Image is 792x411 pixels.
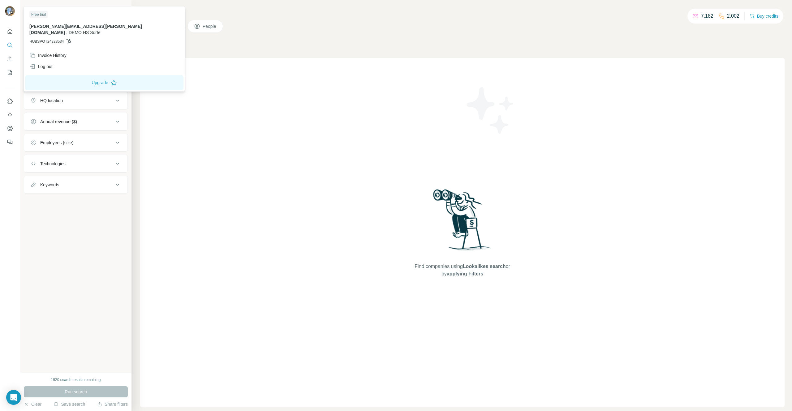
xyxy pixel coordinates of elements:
div: Invoice History [29,52,67,58]
button: My lists [5,67,15,78]
div: Technologies [40,161,66,167]
img: Surfe Illustration - Woman searching with binoculars [430,188,495,257]
div: Upgrade plan for full access to Surfe [278,1,365,15]
span: . [66,30,67,35]
div: Log out [29,63,53,70]
div: HQ location [40,97,63,104]
button: Buy credits [750,12,778,20]
button: Share filters [97,401,128,407]
img: Avatar [5,6,15,16]
button: Technologies [24,156,127,171]
span: HUBSPOT24323534 [29,39,64,44]
button: Clear [24,401,41,407]
div: Free trial [29,11,48,18]
div: Keywords [40,182,59,188]
button: Employees (size) [24,135,127,150]
span: People [203,23,217,29]
div: New search [24,6,43,11]
h4: Search [140,7,785,16]
button: Upgrade [25,75,183,90]
button: Quick start [5,26,15,37]
span: DEMO HS Surfe [69,30,101,35]
span: applying Filters [447,271,483,276]
span: Lookalikes search [463,264,506,269]
p: 7,182 [701,12,713,20]
div: Open Intercom Messenger [6,390,21,405]
img: Surfe Illustration - Stars [463,83,518,138]
span: [PERSON_NAME][EMAIL_ADDRESS][PERSON_NAME][DOMAIN_NAME] [29,24,142,35]
div: Annual revenue ($) [40,119,77,125]
button: Hide [108,4,131,13]
div: 1920 search results remaining [51,377,101,383]
button: Annual revenue ($) [24,114,127,129]
button: Search [5,40,15,51]
button: Use Surfe API [5,109,15,120]
button: Feedback [5,136,15,148]
button: Keywords [24,177,127,192]
button: Dashboard [5,123,15,134]
button: HQ location [24,93,127,108]
button: Enrich CSV [5,53,15,64]
div: Employees (size) [40,140,73,146]
button: Save search [54,401,85,407]
p: 2,002 [727,12,739,20]
button: Use Surfe on LinkedIn [5,96,15,107]
span: Find companies using or by [413,263,512,278]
